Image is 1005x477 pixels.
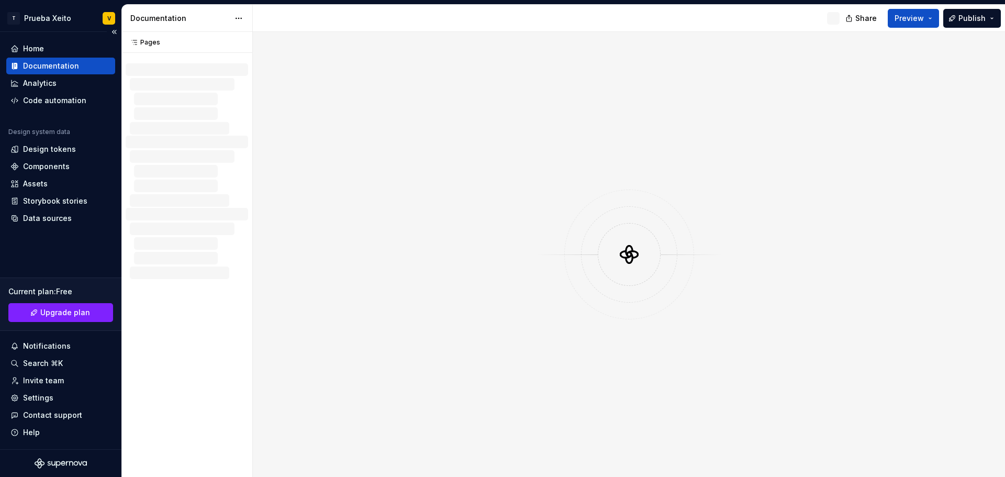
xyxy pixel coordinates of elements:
[7,12,20,25] div: T
[23,358,63,369] div: Search ⌘K
[6,193,115,209] a: Storybook stories
[23,393,53,403] div: Settings
[23,213,72,224] div: Data sources
[6,210,115,227] a: Data sources
[840,9,884,28] button: Share
[23,410,82,420] div: Contact support
[8,303,113,322] button: Upgrade plan
[24,13,71,24] div: Prueba Xeito
[958,13,986,24] span: Publish
[23,61,79,71] div: Documentation
[6,407,115,424] button: Contact support
[895,13,924,24] span: Preview
[6,141,115,158] a: Design tokens
[107,14,111,23] div: V
[23,427,40,438] div: Help
[23,161,70,172] div: Components
[6,58,115,74] a: Documentation
[2,7,119,29] button: TPrueba XeitoV
[23,78,57,88] div: Analytics
[40,307,90,318] span: Upgrade plan
[6,424,115,441] button: Help
[8,286,113,297] div: Current plan : Free
[6,372,115,389] a: Invite team
[6,40,115,57] a: Home
[23,375,64,386] div: Invite team
[130,13,229,24] div: Documentation
[23,179,48,189] div: Assets
[6,390,115,406] a: Settings
[888,9,939,28] button: Preview
[23,196,87,206] div: Storybook stories
[6,75,115,92] a: Analytics
[6,175,115,192] a: Assets
[23,43,44,54] div: Home
[126,38,160,47] div: Pages
[6,355,115,372] button: Search ⌘K
[23,144,76,154] div: Design tokens
[35,458,87,469] svg: Supernova Logo
[23,95,86,106] div: Code automation
[8,128,70,136] div: Design system data
[6,158,115,175] a: Components
[107,25,121,39] button: Collapse sidebar
[23,341,71,351] div: Notifications
[6,338,115,354] button: Notifications
[6,92,115,109] a: Code automation
[855,13,877,24] span: Share
[943,9,1001,28] button: Publish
